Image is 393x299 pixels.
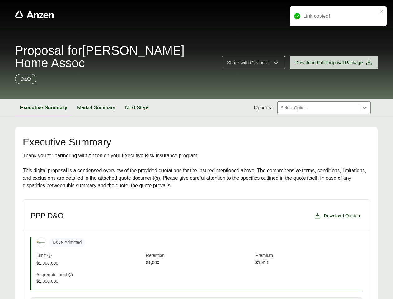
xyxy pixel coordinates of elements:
span: Share with Customer [227,59,270,66]
button: Next Steps [120,99,154,116]
span: Aggregate Limit [36,272,67,278]
div: Thank you for partnering with Anzen on your Executive Risk insurance program. This digital propos... [23,152,370,189]
span: $1,000,000 [36,278,143,285]
h3: PPP D&O [30,211,63,221]
button: Download Full Proposal Package [290,56,378,69]
button: Executive Summary [15,99,72,116]
button: Download Quotes [311,210,363,222]
span: $1,000,000 [36,260,143,267]
div: Link copied! [303,12,378,20]
span: Retention [146,252,253,259]
p: D&O [20,75,31,83]
span: D&O - Admitted [49,238,85,247]
button: close [380,9,384,14]
span: Download Full Proposal Package [295,59,363,66]
span: Limit [36,252,46,259]
span: $1,411 [255,259,363,267]
span: $1,000 [146,259,253,267]
span: Options: [254,104,272,112]
span: Download Quotes [324,213,360,219]
a: Anzen website [15,11,54,18]
button: Share with Customer [222,56,285,69]
button: Market Summary [72,99,120,116]
img: Preferred Property Program [37,238,46,247]
span: Proposal for [PERSON_NAME] Home Assoc [15,44,214,69]
h2: Executive Summary [23,137,370,147]
span: Premium [255,252,363,259]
